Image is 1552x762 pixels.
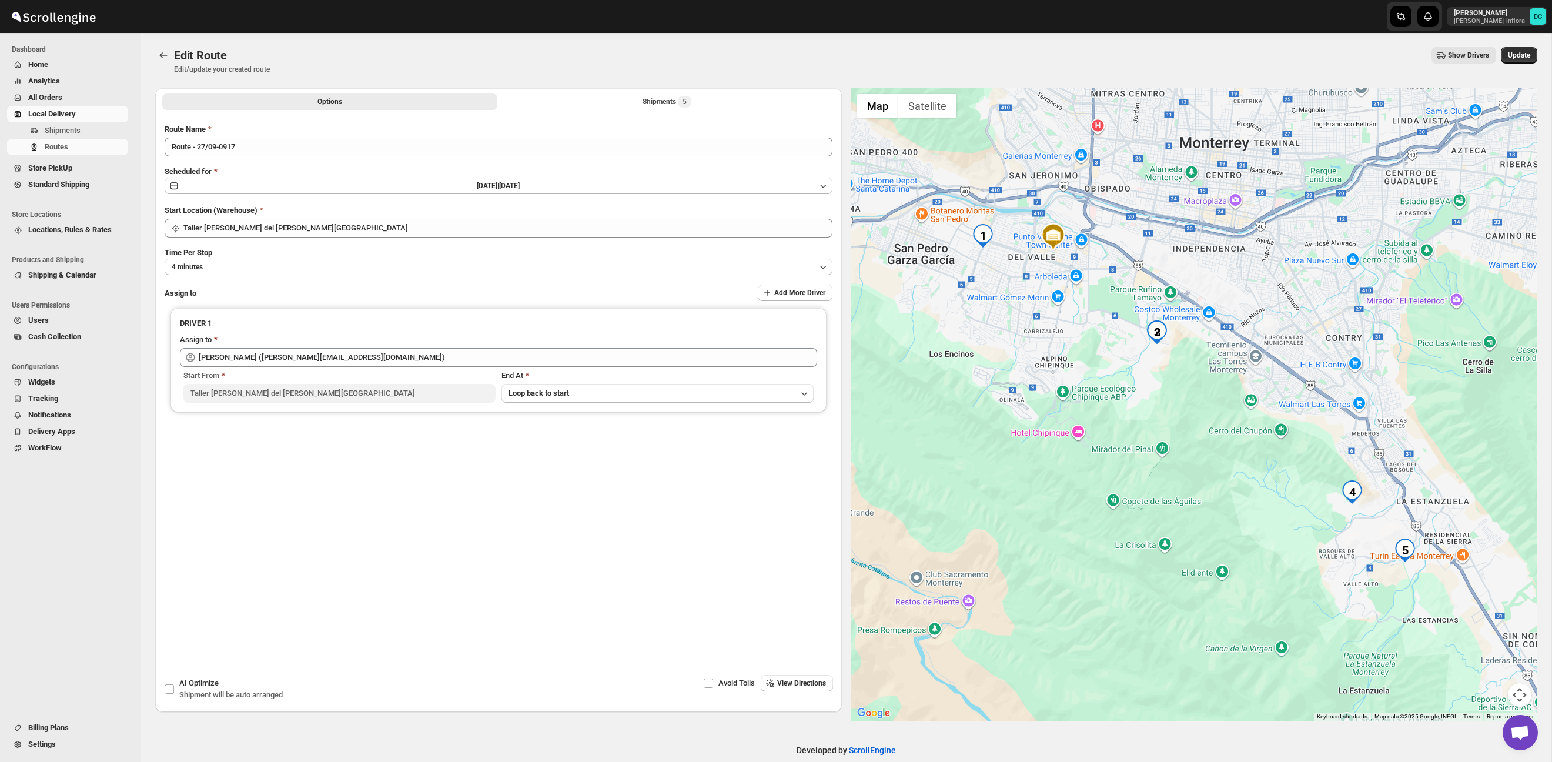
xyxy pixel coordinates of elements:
[174,48,227,62] span: Edit Route
[1508,51,1530,60] span: Update
[509,389,569,397] span: Loop back to start
[45,142,68,151] span: Routes
[854,706,893,721] img: Google
[501,370,814,382] div: End At
[12,300,133,310] span: Users Permissions
[683,97,687,106] span: 5
[971,224,995,248] div: 1
[162,93,497,110] button: All Route Options
[1487,713,1534,720] a: Report a map error
[1374,713,1456,720] span: Map data ©2025 Google, INEGI
[774,288,825,298] span: Add More Driver
[28,332,81,341] span: Cash Collection
[1431,47,1496,63] button: Show Drivers
[7,222,128,238] button: Locations, Rules & Rates
[28,427,75,436] span: Delivery Apps
[7,139,128,155] button: Routes
[1447,7,1547,26] button: User menu
[28,60,48,69] span: Home
[777,679,826,688] span: View Directions
[165,206,257,215] span: Start Location (Warehouse)
[165,125,206,133] span: Route Name
[1503,715,1538,750] div: Open chat
[1145,320,1169,344] div: 3
[28,270,96,279] span: Shipping & Calendar
[501,384,814,403] button: Loop back to start
[28,377,55,386] span: Widgets
[28,740,56,748] span: Settings
[28,163,72,172] span: Store PickUp
[7,267,128,283] button: Shipping & Calendar
[1501,47,1537,63] button: Update
[9,2,98,31] img: ScrollEngine
[7,122,128,139] button: Shipments
[1454,18,1525,25] p: [PERSON_NAME]-inflora
[28,316,49,325] span: Users
[165,167,212,176] span: Scheduled for
[165,248,212,257] span: Time Per Stop
[28,225,112,234] span: Locations, Rules & Rates
[317,97,342,106] span: Options
[28,443,62,452] span: WorkFlow
[7,390,128,407] button: Tracking
[7,89,128,106] button: All Orders
[7,73,128,89] button: Analytics
[761,675,833,691] button: View Directions
[165,138,832,156] input: Eg: Bengaluru Route
[7,56,128,73] button: Home
[12,210,133,219] span: Store Locations
[165,259,832,275] button: 4 minutes
[500,93,835,110] button: Selected Shipments
[7,440,128,456] button: WorkFlow
[183,371,219,380] span: Start From
[28,723,69,732] span: Billing Plans
[12,45,133,54] span: Dashboard
[28,410,71,419] span: Notifications
[155,47,172,63] button: Routes
[12,255,133,265] span: Products and Shipping
[7,329,128,345] button: Cash Collection
[1530,8,1546,25] span: DAVID CORONADO
[758,285,832,301] button: Add More Driver
[7,374,128,390] button: Widgets
[7,720,128,736] button: Billing Plans
[7,736,128,753] button: Settings
[854,706,893,721] a: Open this area in Google Maps (opens a new window)
[1534,13,1542,21] text: DC
[849,746,896,755] a: ScrollEngine
[718,679,755,687] span: Avoid Tolls
[1463,713,1480,720] a: Terms (opens in new tab)
[12,362,133,372] span: Configurations
[28,93,62,102] span: All Orders
[28,180,89,189] span: Standard Shipping
[155,114,842,559] div: All Route Options
[28,76,60,85] span: Analytics
[28,109,76,118] span: Local Delivery
[174,65,270,74] p: Edit/update your created route
[1454,8,1525,18] p: [PERSON_NAME]
[183,219,832,238] input: Search location
[797,744,896,756] p: Developed by
[179,679,219,687] span: AI Optimize
[180,334,212,346] div: Assign to
[1508,683,1531,707] button: Map camera controls
[1317,713,1367,721] button: Keyboard shortcuts
[7,312,128,329] button: Users
[165,289,196,298] span: Assign to
[179,690,283,699] span: Shipment will be auto arranged
[165,178,832,194] button: [DATE]|[DATE]
[477,182,499,190] span: [DATE] |
[28,394,58,403] span: Tracking
[898,94,956,118] button: Show satellite imagery
[199,348,817,367] input: Search assignee
[1340,480,1364,504] div: 4
[643,96,691,108] div: Shipments
[7,407,128,423] button: Notifications
[180,317,817,329] h3: DRIVER 1
[857,94,898,118] button: Show street map
[172,262,203,272] span: 4 minutes
[499,182,520,190] span: [DATE]
[7,423,128,440] button: Delivery Apps
[1448,51,1489,60] span: Show Drivers
[1393,539,1417,562] div: 5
